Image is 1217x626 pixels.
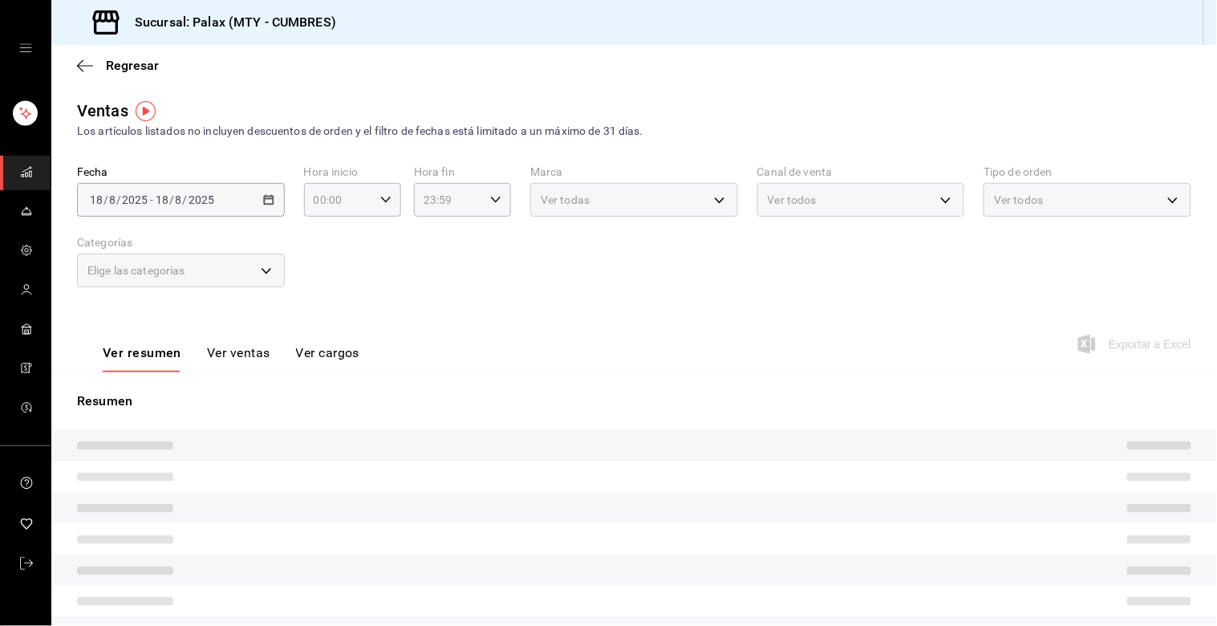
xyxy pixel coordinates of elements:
[984,167,1191,178] label: Tipo de orden
[116,193,121,206] span: /
[103,345,181,372] button: Ver resumen
[296,345,360,372] button: Ver cargos
[207,345,270,372] button: Ver ventas
[77,99,128,123] div: Ventas
[121,193,148,206] input: ----
[87,262,185,278] span: Elige las categorías
[175,193,183,206] input: --
[77,167,285,178] label: Fecha
[103,345,359,372] div: navigation tabs
[150,193,153,206] span: -
[103,193,108,206] span: /
[89,193,103,206] input: --
[757,167,965,178] label: Canal de venta
[414,167,511,178] label: Hora fin
[169,193,174,206] span: /
[768,192,817,208] span: Ver todos
[155,193,169,206] input: --
[106,58,159,73] span: Regresar
[530,167,738,178] label: Marca
[122,13,336,32] h3: Sucursal: Palax (MTY - CUMBRES)
[77,58,159,73] button: Regresar
[541,192,590,208] span: Ver todas
[108,193,116,206] input: --
[77,238,285,249] label: Categorías
[994,192,1043,208] span: Ver todos
[183,193,188,206] span: /
[77,123,1191,140] div: Los artículos listados no incluyen descuentos de orden y el filtro de fechas está limitado a un m...
[136,101,156,121] img: Tooltip marker
[77,392,1191,411] p: Resumen
[304,167,401,178] label: Hora inicio
[19,42,32,55] button: open drawer
[188,193,215,206] input: ----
